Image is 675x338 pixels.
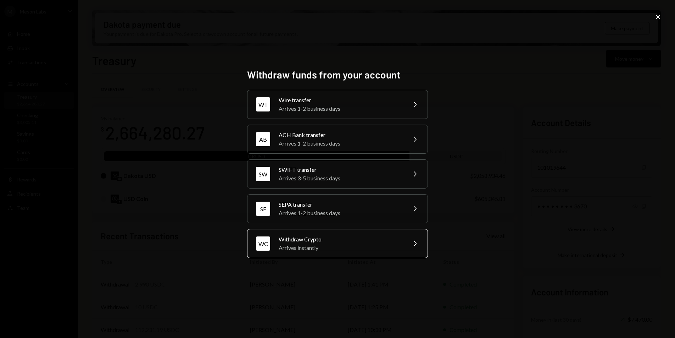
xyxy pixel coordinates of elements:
[247,194,428,223] button: SESEPA transferArrives 1-2 business days
[279,235,402,244] div: Withdraw Crypto
[256,202,270,216] div: SE
[256,167,270,181] div: SW
[256,97,270,111] div: WT
[247,125,428,154] button: ABACH Bank transferArrives 1-2 business days
[279,174,402,182] div: Arrives 3-5 business days
[256,236,270,251] div: WC
[256,132,270,146] div: AB
[279,200,402,209] div: SEPA transfer
[279,131,402,139] div: ACH Bank transfer
[279,139,402,148] div: Arrives 1-2 business days
[247,229,428,258] button: WCWithdraw CryptoArrives instantly
[247,68,428,82] h2: Withdraw funds from your account
[247,90,428,119] button: WTWire transferArrives 1-2 business days
[279,96,402,104] div: Wire transfer
[279,104,402,113] div: Arrives 1-2 business days
[279,209,402,217] div: Arrives 1-2 business days
[247,159,428,189] button: SWSWIFT transferArrives 3-5 business days
[279,165,402,174] div: SWIFT transfer
[279,244,402,252] div: Arrives instantly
